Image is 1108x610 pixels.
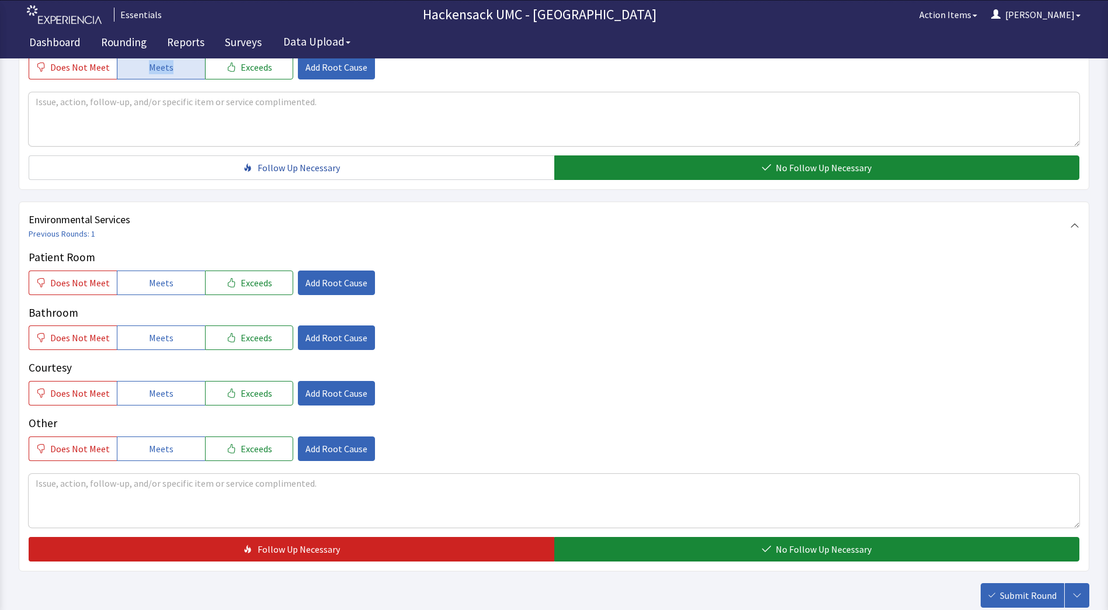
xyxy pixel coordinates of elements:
button: Add Root Cause [298,381,375,405]
span: Submit Round [1000,588,1057,602]
span: Exceeds [241,442,272,456]
button: Exceeds [205,436,293,461]
span: Meets [149,60,173,74]
button: Meets [117,55,205,79]
button: Meets [117,325,205,350]
button: Exceeds [205,271,293,295]
button: Add Root Cause [298,436,375,461]
button: No Follow Up Necessary [554,155,1080,180]
button: Does Not Meet [29,55,117,79]
a: Previous Rounds: 1 [29,228,95,239]
button: Meets [117,436,205,461]
span: Does Not Meet [50,442,110,456]
p: Patient Room [29,249,1079,266]
span: Add Root Cause [305,331,367,345]
button: Does Not Meet [29,436,117,461]
span: Add Root Cause [305,276,367,290]
button: Add Root Cause [298,55,375,79]
a: Rounding [92,29,155,58]
a: Surveys [216,29,270,58]
span: Meets [149,276,173,290]
span: Exceeds [241,276,272,290]
span: Add Root Cause [305,386,367,400]
span: Does Not Meet [50,386,110,400]
button: [PERSON_NAME] [984,3,1088,26]
button: Submit Round [981,583,1064,608]
span: Follow Up Necessary [258,542,340,556]
p: Bathroom [29,304,1079,321]
img: experiencia_logo.png [27,5,102,25]
button: Follow Up Necessary [29,155,554,180]
button: Follow Up Necessary [29,537,554,562]
button: Add Root Cause [298,325,375,350]
button: Does Not Meet [29,325,117,350]
button: Exceeds [205,381,293,405]
span: Meets [149,386,173,400]
span: Meets [149,442,173,456]
button: Data Upload [276,31,357,53]
p: Hackensack UMC - [GEOGRAPHIC_DATA] [166,5,912,24]
span: Add Root Cause [305,442,367,456]
a: Dashboard [20,29,89,58]
span: Does Not Meet [50,60,110,74]
button: Meets [117,381,205,405]
button: Exceeds [205,325,293,350]
button: Does Not Meet [29,271,117,295]
button: Does Not Meet [29,381,117,405]
button: Add Root Cause [298,271,375,295]
span: Exceeds [241,386,272,400]
span: Add Root Cause [305,60,367,74]
a: Reports [158,29,213,58]
p: Other [29,415,1079,432]
button: Action Items [912,3,984,26]
span: Meets [149,331,173,345]
p: Courtesy [29,359,1079,376]
span: Exceeds [241,60,272,74]
span: Follow Up Necessary [258,161,340,175]
span: Does Not Meet [50,331,110,345]
span: No Follow Up Necessary [776,161,871,175]
button: No Follow Up Necessary [554,537,1080,562]
button: Meets [117,271,205,295]
span: No Follow Up Necessary [776,542,871,556]
div: Essentials [114,8,162,22]
button: Exceeds [205,55,293,79]
span: Does Not Meet [50,276,110,290]
span: Environmental Services [29,212,1070,228]
span: Exceeds [241,331,272,345]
